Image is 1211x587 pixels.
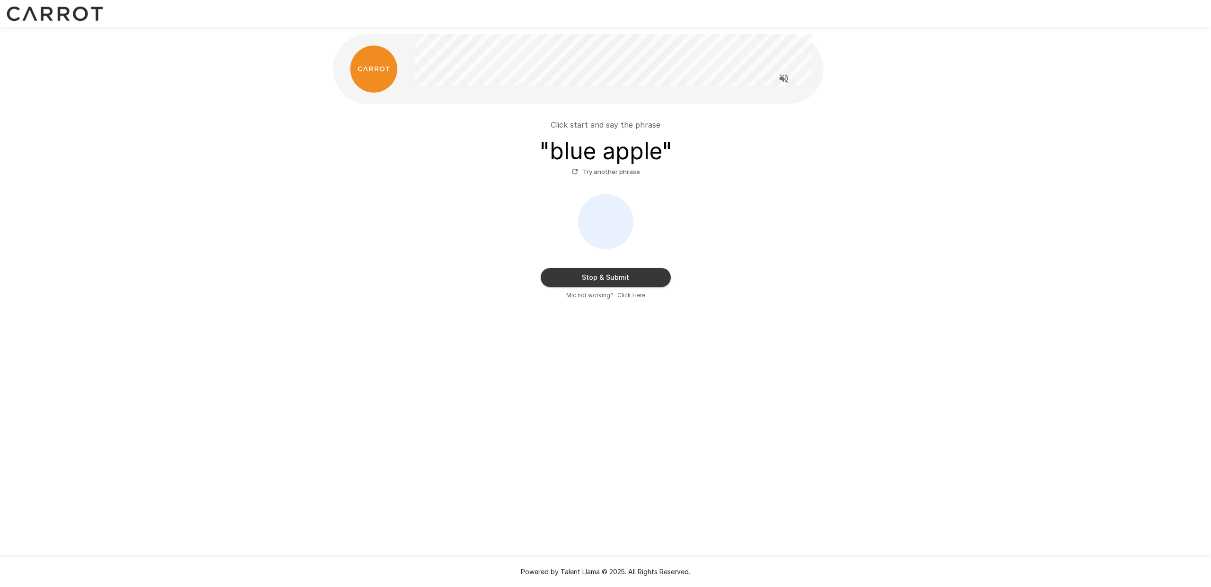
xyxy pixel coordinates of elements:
[617,292,645,299] u: Click Here
[566,291,614,300] span: Mic not working?
[569,164,642,179] button: Try another phrase
[11,567,1200,577] p: Powered by Talent Llama © 2025. All Rights Reserved.
[551,119,660,130] p: Click start and say the phrase
[350,45,397,93] img: carrot_logo.png
[541,268,671,287] button: Stop & Submit
[774,69,793,88] button: Read questions aloud
[539,138,672,164] h3: " blue apple "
